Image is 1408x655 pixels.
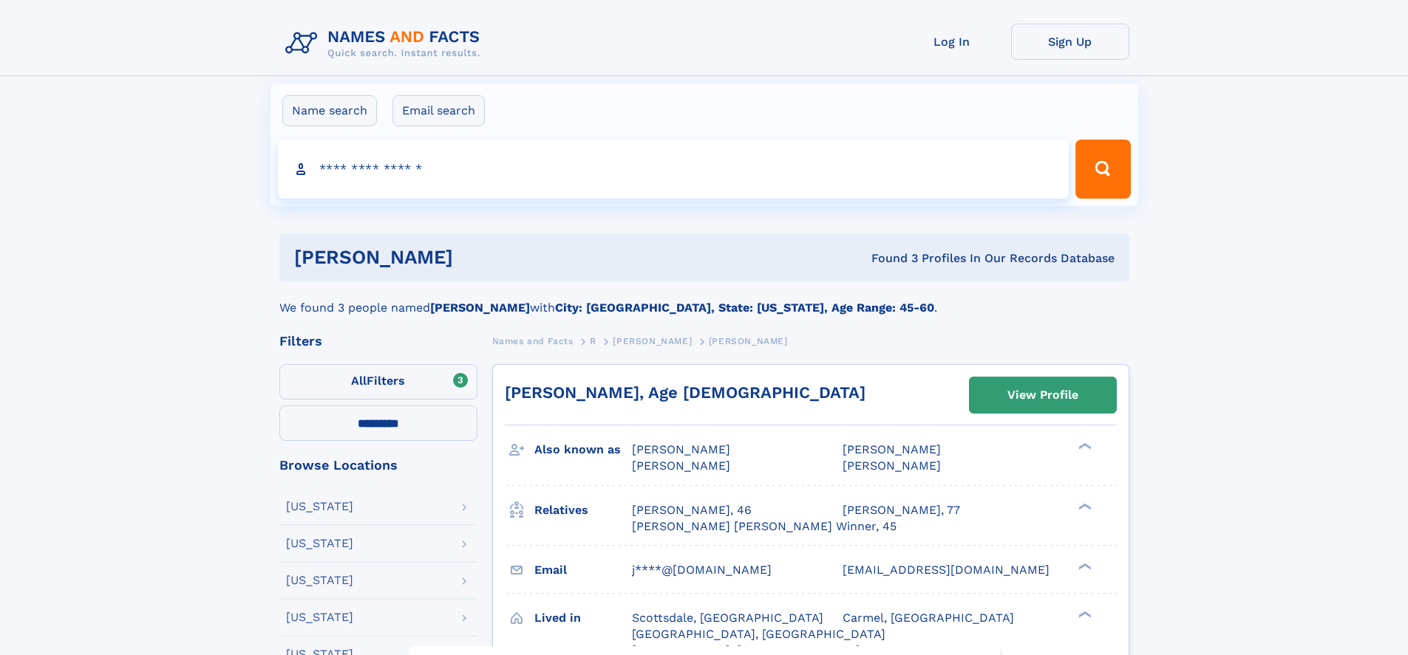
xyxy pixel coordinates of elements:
[970,377,1116,413] a: View Profile
[1075,140,1130,199] button: Search Button
[286,501,353,512] div: [US_STATE]
[662,250,1115,267] div: Found 3 Profiles In Our Records Database
[843,611,1014,625] span: Carmel, [GEOGRAPHIC_DATA]
[590,332,596,350] a: R
[492,332,574,350] a: Names and Facts
[279,281,1129,317] div: We found 3 people named with .
[709,336,788,346] span: [PERSON_NAME]
[534,606,632,631] h3: Lived in
[613,336,692,346] span: [PERSON_NAME]
[286,575,353,586] div: [US_STATE]
[351,374,367,388] span: All
[843,442,941,456] span: [PERSON_NAME]
[613,332,692,350] a: [PERSON_NAME]
[632,459,730,473] span: [PERSON_NAME]
[632,442,730,456] span: [PERSON_NAME]
[505,383,865,402] a: [PERSON_NAME], Age [DEMOGRAPHIC_DATA]
[282,95,377,126] label: Name search
[1011,24,1129,60] a: Sign Up
[632,502,752,518] a: [PERSON_NAME], 46
[279,364,477,399] label: Filters
[392,95,485,126] label: Email search
[843,459,941,473] span: [PERSON_NAME]
[1075,442,1092,451] div: ❯
[1075,609,1092,619] div: ❯
[1007,378,1078,412] div: View Profile
[893,24,1011,60] a: Log In
[590,336,596,346] span: R
[632,518,897,535] a: [PERSON_NAME] [PERSON_NAME] Winner, 45
[843,502,960,518] a: [PERSON_NAME], 77
[534,498,632,523] h3: Relatives
[534,437,632,462] h3: Also known as
[632,611,823,625] span: Scottsdale, [GEOGRAPHIC_DATA]
[534,558,632,583] h3: Email
[843,563,1050,577] span: [EMAIL_ADDRESS][DOMAIN_NAME]
[279,24,492,64] img: Logo Names and Facts
[279,335,477,348] div: Filters
[279,459,477,472] div: Browse Locations
[555,301,934,315] b: City: [GEOGRAPHIC_DATA], State: [US_STATE], Age Range: 45-60
[632,627,885,641] span: [GEOGRAPHIC_DATA], [GEOGRAPHIC_DATA]
[286,538,353,549] div: [US_STATE]
[278,140,1069,199] input: search input
[286,611,353,623] div: [US_STATE]
[1075,561,1092,571] div: ❯
[430,301,530,315] b: [PERSON_NAME]
[1075,501,1092,511] div: ❯
[294,248,662,267] h1: [PERSON_NAME]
